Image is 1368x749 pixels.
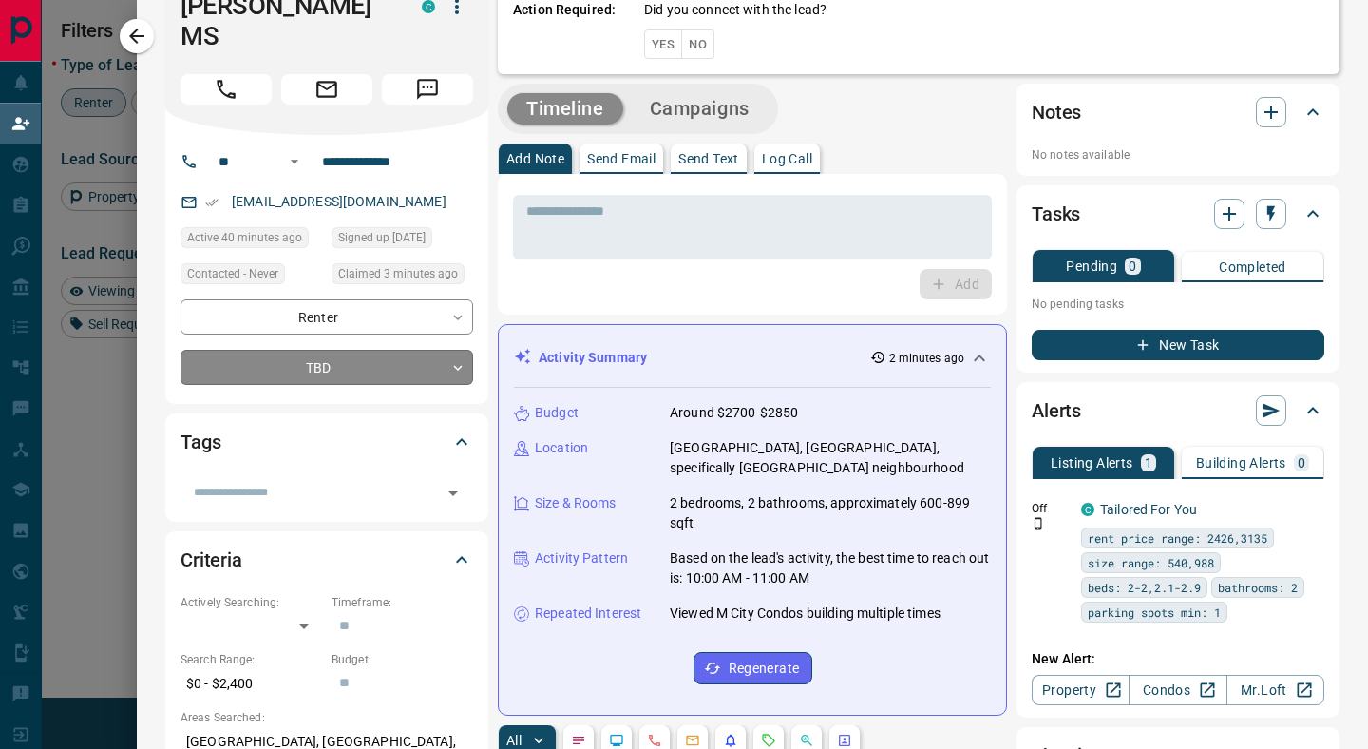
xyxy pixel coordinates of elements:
[1032,675,1130,705] a: Property
[670,438,991,478] p: [GEOGRAPHIC_DATA], [GEOGRAPHIC_DATA], specifically [GEOGRAPHIC_DATA] neighbourhood
[670,548,991,588] p: Based on the lead's activity, the best time to reach out is: 10:00 AM - 11:00 AM
[382,74,473,105] span: Message
[187,228,302,247] span: Active 40 minutes ago
[762,152,812,165] p: Log Call
[1088,553,1214,572] span: size range: 540,988
[1298,456,1305,470] p: 0
[180,709,473,726] p: Areas Searched:
[761,733,776,748] svg: Requests
[440,480,466,507] button: Open
[1032,649,1324,669] p: New Alert:
[332,594,473,611] p: Timeframe:
[647,733,662,748] svg: Calls
[507,93,623,125] button: Timeline
[670,604,940,624] p: Viewed M City Condos building multiple times
[332,651,473,668] p: Budget:
[1066,259,1117,273] p: Pending
[535,438,588,458] p: Location
[232,194,446,209] a: [EMAIL_ADDRESS][DOMAIN_NAME]
[535,493,617,513] p: Size & Rooms
[281,74,372,105] span: Email
[535,548,628,568] p: Activity Pattern
[180,419,473,465] div: Tags
[644,29,682,59] button: Yes
[1032,500,1070,517] p: Off
[180,427,220,457] h2: Tags
[670,403,798,423] p: Around $2700-$2850
[1088,578,1201,597] span: beds: 2-2,2.1-2.9
[678,152,739,165] p: Send Text
[1032,199,1080,229] h2: Tasks
[1032,146,1324,163] p: No notes available
[1032,517,1045,530] svg: Push Notification Only
[1219,260,1286,274] p: Completed
[535,403,579,423] p: Budget
[180,227,322,254] div: Mon Sep 15 2025
[1196,456,1286,470] p: Building Alerts
[1129,259,1136,273] p: 0
[338,228,426,247] span: Signed up [DATE]
[670,493,991,533] p: 2 bedrooms, 2 bathrooms, approximately 600-899 sqft
[1100,502,1197,517] a: Tailored For You
[685,733,700,748] svg: Emails
[1032,97,1081,127] h2: Notes
[506,152,564,165] p: Add Note
[587,152,655,165] p: Send Email
[889,350,964,367] p: 2 minutes ago
[187,264,278,283] span: Contacted - Never
[180,651,322,668] p: Search Range:
[693,652,812,684] button: Regenerate
[180,350,473,385] div: TBD
[1145,456,1152,470] p: 1
[180,594,322,611] p: Actively Searching:
[1051,456,1133,470] p: Listing Alerts
[180,74,272,105] span: Call
[1081,503,1094,516] div: condos.ca
[506,734,522,747] p: All
[535,604,641,624] p: Repeated Interest
[723,733,738,748] svg: Listing Alerts
[837,733,852,748] svg: Agent Actions
[332,263,473,290] div: Mon Sep 15 2025
[332,227,473,254] div: Wed Jun 19 2024
[180,299,473,335] div: Renter
[539,348,647,368] p: Activity Summary
[609,733,624,748] svg: Lead Browsing Activity
[1032,290,1324,318] p: No pending tasks
[205,196,218,209] svg: Email Verified
[1032,191,1324,237] div: Tasks
[180,668,322,700] p: $0 - $2,400
[1032,388,1324,433] div: Alerts
[681,29,714,59] button: No
[1129,675,1226,705] a: Condos
[514,340,991,375] div: Activity Summary2 minutes ago
[283,150,306,173] button: Open
[1032,89,1324,135] div: Notes
[1226,675,1324,705] a: Mr.Loft
[1088,528,1267,547] span: rent price range: 2426,3135
[180,537,473,583] div: Criteria
[1088,603,1221,622] span: parking spots min: 1
[799,733,814,748] svg: Opportunities
[338,264,458,283] span: Claimed 3 minutes ago
[1032,330,1324,360] button: New Task
[1032,395,1081,426] h2: Alerts
[571,733,586,748] svg: Notes
[631,93,769,125] button: Campaigns
[1218,578,1298,597] span: bathrooms: 2
[180,545,242,575] h2: Criteria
